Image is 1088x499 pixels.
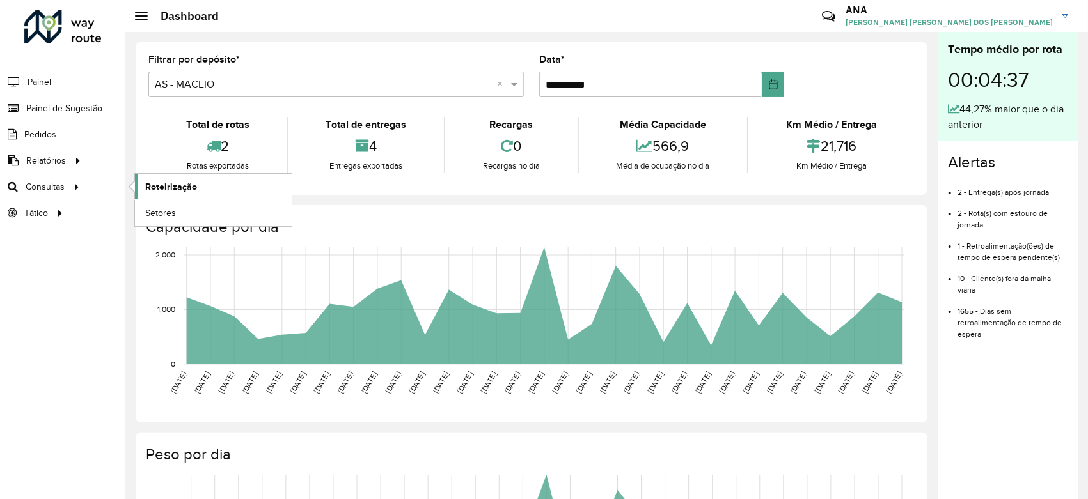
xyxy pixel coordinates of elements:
[240,371,259,395] text: [DATE]
[958,263,1068,296] li: 10 - Cliente(s) fora da malha viária
[948,153,1068,172] h4: Alertas
[846,4,1053,16] h3: ANA
[526,371,545,395] text: [DATE]
[718,371,736,395] text: [DATE]
[789,371,808,395] text: [DATE]
[152,132,284,160] div: 2
[146,445,915,464] h4: Peso por dia
[948,102,1068,132] div: 44,27% maior que o dia anterior
[145,180,197,194] span: Roteirização
[479,371,498,395] text: [DATE]
[135,200,292,226] a: Setores
[958,231,1068,263] li: 1 - Retroalimentação(ões) de tempo de espera pendente(s)
[264,371,283,395] text: [DATE]
[622,371,641,395] text: [DATE]
[497,77,508,92] span: Clear all
[837,371,855,395] text: [DATE]
[407,371,426,395] text: [DATE]
[741,371,760,395] text: [DATE]
[448,117,574,132] div: Recargas
[26,102,102,115] span: Painel de Sugestão
[155,250,175,259] text: 2,000
[646,371,665,395] text: [DATE]
[958,296,1068,340] li: 1655 - Dias sem retroalimentação de tempo de espera
[431,371,450,395] text: [DATE]
[384,371,402,395] text: [DATE]
[135,174,292,199] a: Roteirização
[598,371,617,395] text: [DATE]
[145,206,176,220] span: Setores
[752,132,911,160] div: 21,716
[217,371,235,395] text: [DATE]
[539,52,565,67] label: Data
[171,360,175,368] text: 0
[152,160,284,173] div: Rotas exportadas
[958,177,1068,198] li: 2 - Entrega(s) após jornada
[846,17,1053,28] span: [PERSON_NAME] [PERSON_NAME] DOS [PERSON_NAME]
[292,160,441,173] div: Entregas exportadas
[312,371,331,395] text: [DATE]
[24,128,56,141] span: Pedidos
[574,371,593,395] text: [DATE]
[336,371,354,395] text: [DATE]
[765,371,784,395] text: [DATE]
[26,154,66,167] span: Relatórios
[752,117,911,132] div: Km Médio / Entrega
[582,132,745,160] div: 566,9
[948,58,1068,102] div: 00:04:37
[948,41,1068,58] div: Tempo médio por rota
[26,180,65,194] span: Consultas
[148,52,240,67] label: Filtrar por depósito
[146,218,915,236] h4: Capacidade por dia
[752,160,911,173] div: Km Médio / Entrega
[958,198,1068,231] li: 2 - Rota(s) com estouro de jornada
[885,371,903,395] text: [DATE]
[455,371,474,395] text: [DATE]
[292,117,441,132] div: Total de entregas
[582,160,745,173] div: Média de ocupação no dia
[152,117,284,132] div: Total de rotas
[292,132,441,160] div: 4
[503,371,521,395] text: [DATE]
[815,3,842,30] a: Contato Rápido
[157,305,175,314] text: 1,000
[193,371,211,395] text: [DATE]
[288,371,307,395] text: [DATE]
[693,371,712,395] text: [DATE]
[670,371,688,395] text: [DATE]
[860,371,879,395] text: [DATE]
[448,160,574,173] div: Recargas no dia
[813,371,832,395] text: [DATE]
[169,371,187,395] text: [DATE]
[148,9,219,23] h2: Dashboard
[24,206,48,220] span: Tático
[762,72,784,97] button: Choose Date
[551,371,569,395] text: [DATE]
[359,371,378,395] text: [DATE]
[582,117,745,132] div: Média Capacidade
[448,132,574,160] div: 0
[28,75,51,89] span: Painel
